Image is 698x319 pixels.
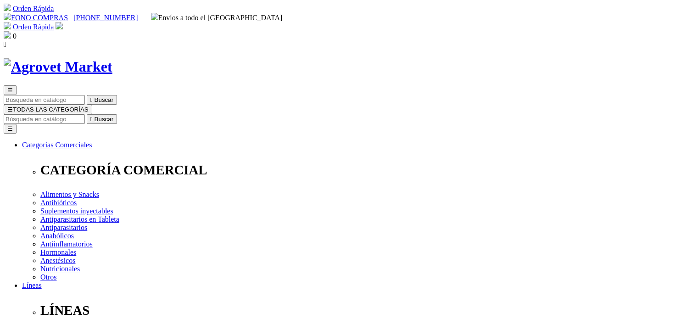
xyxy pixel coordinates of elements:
[4,114,85,124] input: Buscar
[40,215,119,223] a: Antiparasitarios en Tableta
[13,5,54,12] a: Orden Rápida
[56,23,63,31] a: Acceda a su cuenta de cliente
[95,116,113,123] span: Buscar
[151,14,283,22] span: Envíos a todo el [GEOGRAPHIC_DATA]
[22,141,92,149] a: Categorías Comerciales
[13,23,54,31] a: Orden Rápida
[151,13,158,20] img: delivery-truck.svg
[40,190,99,198] a: Alimentos y Snacks
[87,114,117,124] button:  Buscar
[90,96,93,103] i: 
[73,14,138,22] a: [PHONE_NUMBER]
[4,85,17,95] button: ☰
[4,124,17,134] button: ☰
[4,22,11,29] img: shopping-cart.svg
[40,207,113,215] a: Suplementos inyectables
[95,96,113,103] span: Buscar
[90,116,93,123] i: 
[4,13,11,20] img: phone.svg
[7,106,13,113] span: ☰
[87,95,117,105] button:  Buscar
[4,40,6,48] i: 
[4,95,85,105] input: Buscar
[40,199,77,207] a: Antibióticos
[40,303,694,318] p: LÍNEAS
[7,87,13,94] span: ☰
[4,4,11,11] img: shopping-cart.svg
[4,58,112,75] img: Agrovet Market
[4,14,68,22] a: FONO COMPRAS
[56,22,63,29] img: user.svg
[4,105,92,114] button: ☰TODAS LAS CATEGORÍAS
[40,162,694,178] p: CATEGORÍA COMERCIAL
[5,219,158,314] iframe: Brevo live chat
[4,31,11,39] img: shopping-bag.svg
[13,32,17,40] span: 0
